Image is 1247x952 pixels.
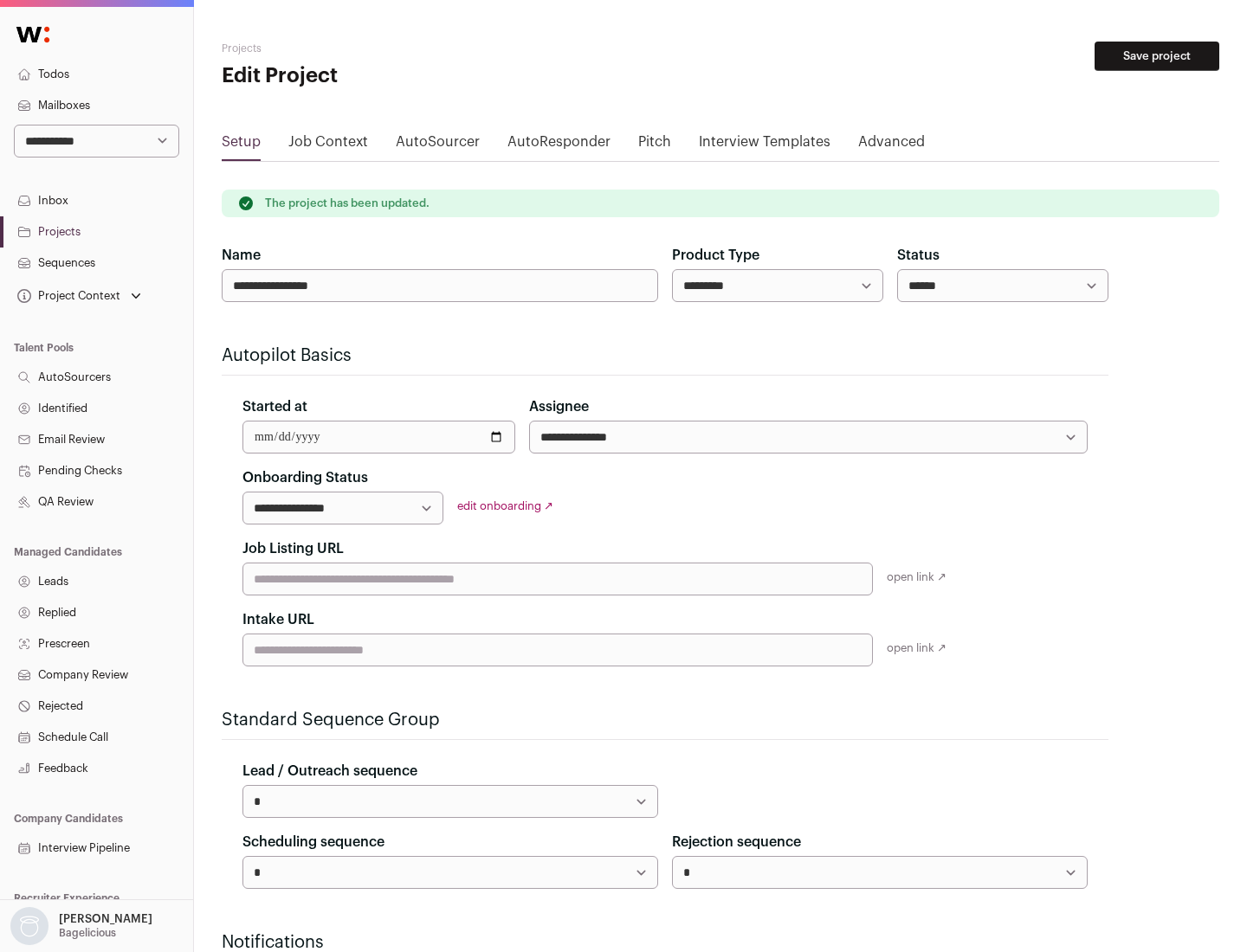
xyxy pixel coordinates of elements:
a: AutoSourcer [396,132,480,159]
label: Product Type [672,245,759,266]
label: Job Listing URL [242,538,344,559]
a: Job Context [288,132,368,159]
a: Advanced [858,132,925,159]
p: Bagelicious [59,926,116,940]
a: Pitch [638,132,671,159]
a: AutoResponder [507,132,611,159]
p: The project has been updated. [265,196,430,210]
button: Open dropdown [7,907,156,945]
a: Setup [222,132,261,159]
h2: Autopilot Basics [222,344,1108,368]
label: Started at [242,396,307,417]
a: Interview Templates [699,132,830,159]
h1: Edit Project [222,62,554,90]
label: Rejection sequence [672,832,801,852]
label: Onboarding Status [242,467,368,488]
a: edit onboarding ↗ [457,500,553,511]
p: [PERSON_NAME] [59,912,152,926]
img: nopic.png [10,907,48,945]
h2: Standard Sequence Group [222,708,1108,732]
button: Open dropdown [14,284,145,308]
button: Save project [1095,42,1219,71]
label: Status [897,245,940,266]
label: Assignee [529,396,589,417]
label: Name [222,245,261,266]
h2: Projects [222,42,554,55]
div: Project Context [14,289,120,303]
img: Wellfound [7,17,59,52]
label: Scheduling sequence [242,832,384,852]
label: Lead / Outreach sequence [242,761,417,782]
label: Intake URL [242,609,314,630]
